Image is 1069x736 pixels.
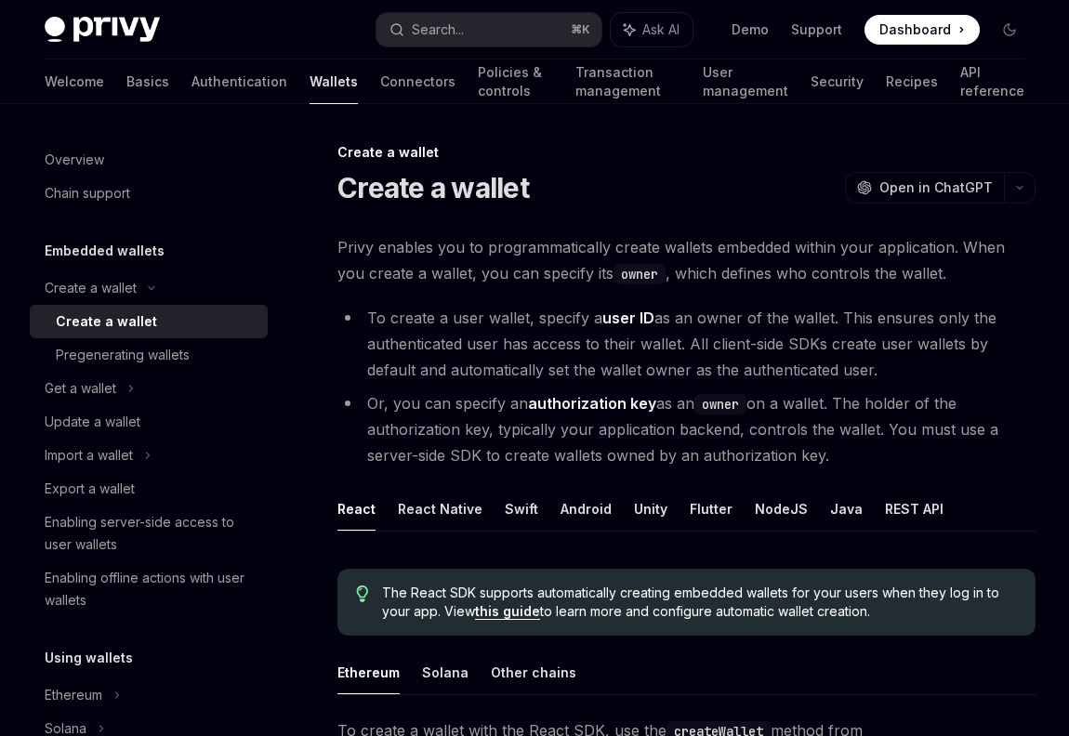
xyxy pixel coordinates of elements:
[885,487,944,531] button: REST API
[337,171,529,204] h1: Create a wallet
[30,506,268,561] a: Enabling server-side access to user wallets
[879,178,993,197] span: Open in ChatGPT
[491,651,576,694] button: Other chains
[830,487,863,531] button: Java
[45,59,104,104] a: Welcome
[45,411,140,433] div: Update a wallet
[337,234,1036,286] span: Privy enables you to programmatically create wallets embedded within your application. When you c...
[30,472,268,506] a: Export a wallet
[191,59,287,104] a: Authentication
[811,59,864,104] a: Security
[310,59,358,104] a: Wallets
[886,59,938,104] a: Recipes
[30,177,268,210] a: Chain support
[45,478,135,500] div: Export a wallet
[382,584,1017,621] span: The React SDK supports automatically creating embedded wallets for your users when they log in to...
[45,149,104,171] div: Overview
[845,172,1004,204] button: Open in ChatGPT
[561,487,612,531] button: Android
[337,487,376,531] button: React
[126,59,169,104] a: Basics
[528,394,656,413] strong: authorization key
[380,59,455,104] a: Connectors
[45,511,257,556] div: Enabling server-side access to user wallets
[864,15,980,45] a: Dashboard
[475,603,540,620] a: this guide
[45,240,165,262] h5: Embedded wallets
[56,310,157,333] div: Create a wallet
[45,647,133,669] h5: Using wallets
[45,182,130,204] div: Chain support
[422,651,469,694] button: Solana
[337,143,1036,162] div: Create a wallet
[694,394,746,414] code: owner
[30,338,268,372] a: Pregenerating wallets
[45,684,102,706] div: Ethereum
[960,59,1024,104] a: API reference
[690,487,732,531] button: Flutter
[30,305,268,338] a: Create a wallet
[791,20,842,39] a: Support
[611,13,693,46] button: Ask AI
[30,143,268,177] a: Overview
[642,20,680,39] span: Ask AI
[571,22,590,37] span: ⌘ K
[614,264,666,284] code: owner
[337,651,400,694] button: Ethereum
[575,59,680,104] a: Transaction management
[30,405,268,439] a: Update a wallet
[56,344,190,366] div: Pregenerating wallets
[505,487,538,531] button: Swift
[703,59,788,104] a: User management
[337,305,1036,383] li: To create a user wallet, specify a as an owner of the wallet. This ensures only the authenticated...
[602,309,654,327] strong: user ID
[376,13,602,46] button: Search...⌘K
[337,390,1036,468] li: Or, you can specify an as an on a wallet. The holder of the authorization key, typically your app...
[412,19,464,41] div: Search...
[755,487,808,531] button: NodeJS
[30,561,268,617] a: Enabling offline actions with user wallets
[398,487,482,531] button: React Native
[45,444,133,467] div: Import a wallet
[634,487,667,531] button: Unity
[478,59,553,104] a: Policies & controls
[45,377,116,400] div: Get a wallet
[356,585,369,602] svg: Tip
[45,17,160,43] img: dark logo
[45,567,257,611] div: Enabling offline actions with user wallets
[995,15,1024,45] button: Toggle dark mode
[732,20,769,39] a: Demo
[879,20,951,39] span: Dashboard
[45,277,137,299] div: Create a wallet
